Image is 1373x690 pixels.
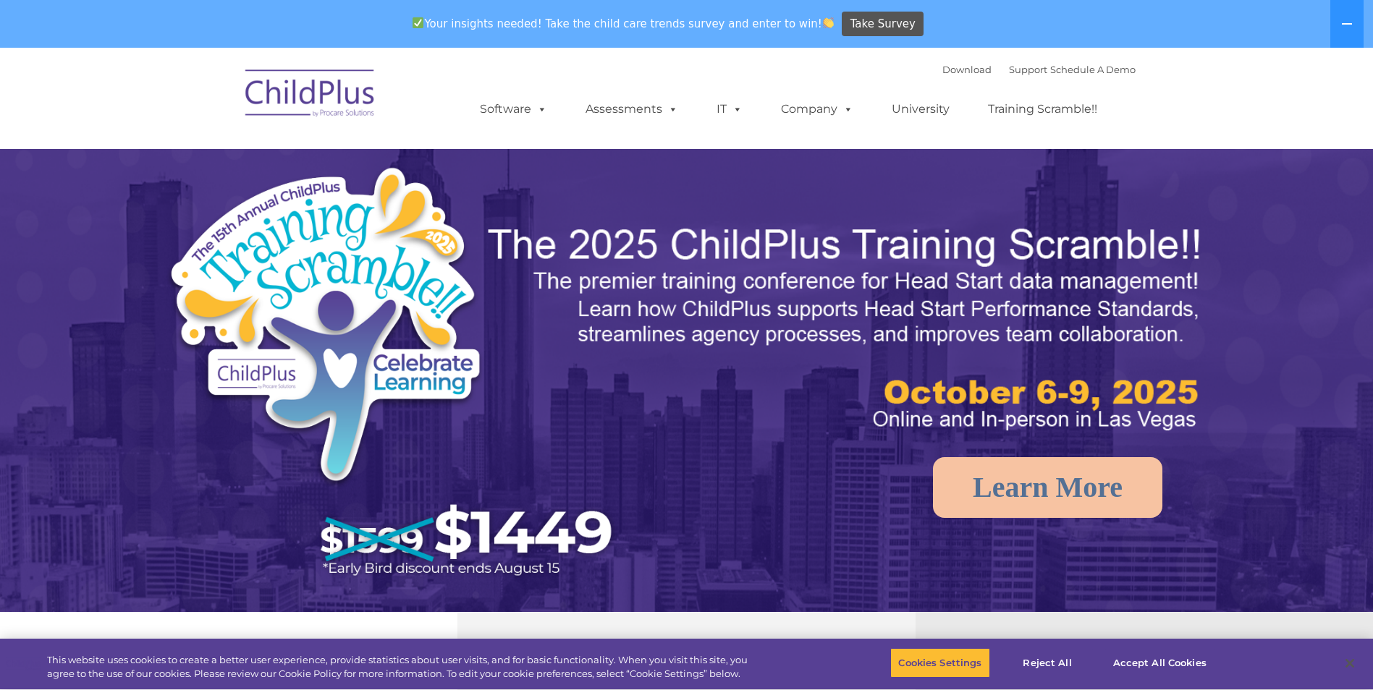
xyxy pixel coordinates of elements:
a: Assessments [571,95,693,124]
button: Accept All Cookies [1105,648,1214,678]
a: IT [702,95,757,124]
a: Take Survey [842,12,924,37]
span: Take Survey [850,12,916,37]
a: Learn More [933,457,1162,518]
font: | [942,64,1136,75]
a: Training Scramble!! [973,95,1112,124]
a: University [877,95,964,124]
a: Software [465,95,562,124]
img: ChildPlus by Procare Solutions [238,59,383,132]
span: Phone number [201,155,263,166]
a: Support [1009,64,1047,75]
a: Download [942,64,992,75]
button: Close [1334,647,1366,679]
img: 👏 [823,17,834,28]
img: ✅ [413,17,423,28]
span: Your insights needed! Take the child care trends survey and enter to win! [407,9,840,38]
a: Schedule A Demo [1050,64,1136,75]
button: Reject All [1002,648,1093,678]
button: Cookies Settings [890,648,989,678]
span: Last name [201,95,245,106]
div: This website uses cookies to create a better user experience, provide statistics about user visit... [47,653,755,681]
a: Company [766,95,868,124]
